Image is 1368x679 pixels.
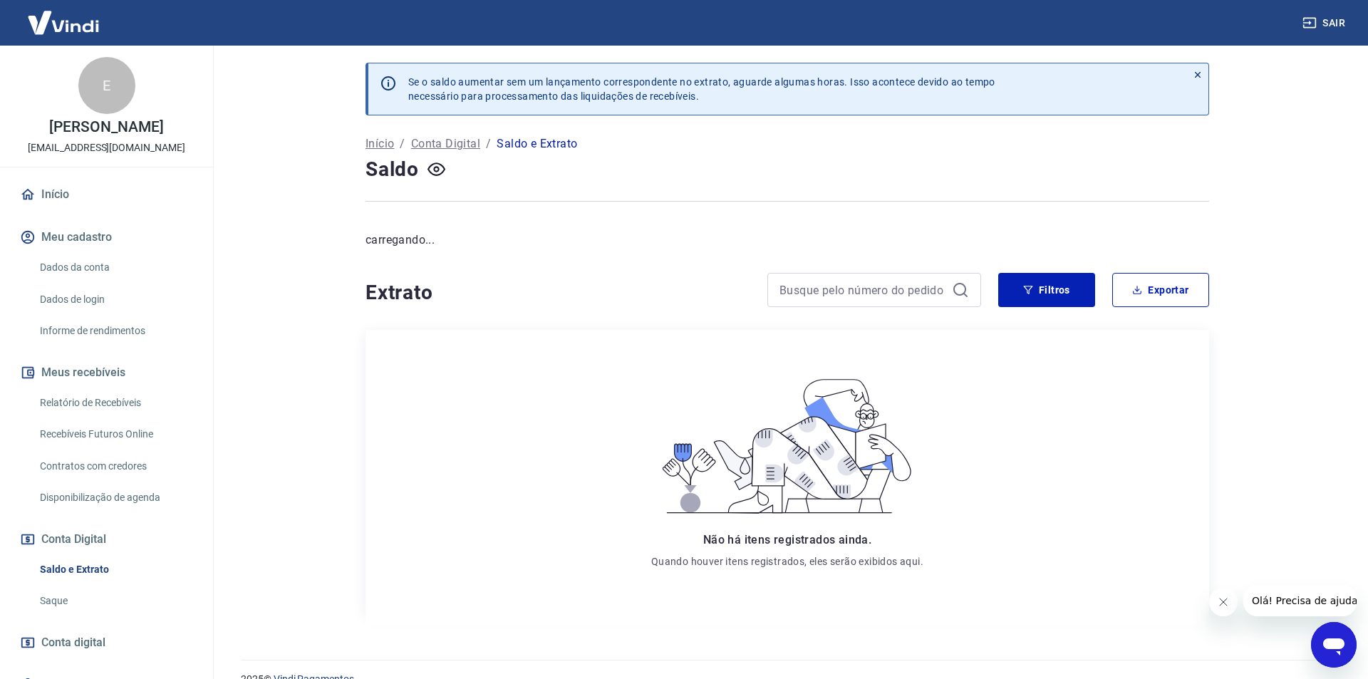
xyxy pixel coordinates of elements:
[34,253,196,282] a: Dados da conta
[34,285,196,314] a: Dados de login
[17,627,196,658] a: Conta digital
[1209,588,1238,616] iframe: Fechar mensagem
[34,420,196,449] a: Recebíveis Futuros Online
[34,452,196,481] a: Contratos com credores
[779,279,946,301] input: Busque pelo número do pedido
[17,1,110,44] img: Vindi
[17,222,196,253] button: Meu cadastro
[34,388,196,418] a: Relatório de Recebíveis
[34,316,196,346] a: Informe de rendimentos
[17,357,196,388] button: Meus recebíveis
[998,273,1095,307] button: Filtros
[486,135,491,152] p: /
[28,140,185,155] p: [EMAIL_ADDRESS][DOMAIN_NAME]
[366,279,750,307] h4: Extrato
[49,120,163,135] p: [PERSON_NAME]
[703,533,871,546] span: Não há itens registrados ainda.
[34,483,196,512] a: Disponibilização de agenda
[41,633,105,653] span: Conta digital
[411,135,480,152] a: Conta Digital
[366,155,419,184] h4: Saldo
[78,57,135,114] div: E
[34,555,196,584] a: Saldo e Extrato
[408,75,995,103] p: Se o saldo aumentar sem um lançamento correspondente no extrato, aguarde algumas horas. Isso acon...
[17,179,196,210] a: Início
[9,10,120,21] span: Olá! Precisa de ajuda?
[1112,273,1209,307] button: Exportar
[34,586,196,616] a: Saque
[400,135,405,152] p: /
[497,135,577,152] p: Saldo e Extrato
[1311,622,1357,668] iframe: Botão para abrir a janela de mensagens
[366,135,394,152] a: Início
[366,232,1209,249] p: carregando...
[651,554,923,569] p: Quando houver itens registrados, eles serão exibidos aqui.
[1300,10,1351,36] button: Sair
[17,524,196,555] button: Conta Digital
[1243,585,1357,616] iframe: Mensagem da empresa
